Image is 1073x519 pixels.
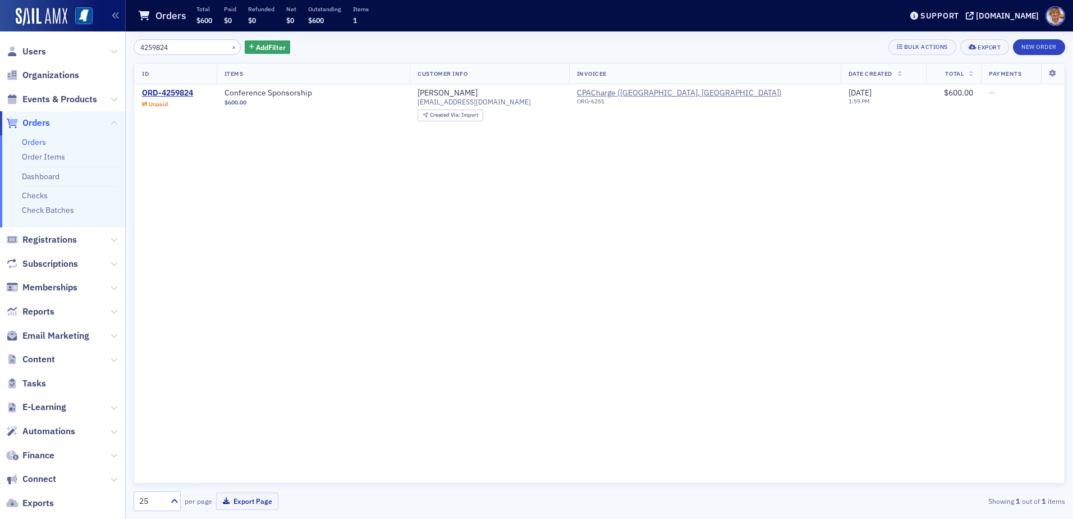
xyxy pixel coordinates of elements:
[22,281,77,294] span: Memberships
[6,117,50,129] a: Orders
[976,11,1039,21] div: [DOMAIN_NAME]
[16,8,67,26] img: SailAMX
[224,70,244,78] span: Items
[944,88,973,98] span: $600.00
[185,496,212,506] label: per page
[22,377,46,390] span: Tasks
[577,98,782,109] div: ORG-6251
[6,234,77,246] a: Registrations
[286,5,296,13] p: Net
[1013,41,1065,51] a: New Order
[978,44,1001,51] div: Export
[22,117,50,129] span: Orders
[22,45,46,58] span: Users
[989,70,1021,78] span: Payments
[308,5,341,13] p: Outstanding
[418,98,531,106] span: [EMAIL_ADDRESS][DOMAIN_NAME]
[6,473,56,485] a: Connect
[1040,496,1048,506] strong: 1
[216,493,278,510] button: Export Page
[1046,6,1065,26] span: Profile
[149,101,168,108] div: Unpaid
[904,44,948,50] div: Bulk Actions
[353,5,369,13] p: Items
[22,258,78,270] span: Subscriptions
[22,190,48,201] a: Checks
[224,16,232,25] span: $0
[577,88,782,98] a: CPACharge ([GEOGRAPHIC_DATA], [GEOGRAPHIC_DATA])
[22,473,56,485] span: Connect
[22,69,79,81] span: Organizations
[22,425,75,438] span: Automations
[196,16,212,25] span: $600
[6,353,55,366] a: Content
[849,70,892,78] span: Date Created
[430,112,478,119] div: Import
[22,306,54,318] span: Reports
[224,99,246,106] span: $600.00
[6,69,79,81] a: Organizations
[248,5,274,13] p: Refunded
[22,330,89,342] span: Email Marketing
[22,205,74,215] a: Check Batches
[1014,496,1022,506] strong: 1
[142,70,149,78] span: ID
[22,234,77,246] span: Registrations
[224,88,366,98] a: Conference Sponsorship
[6,258,78,270] a: Subscriptions
[577,88,782,98] span: CPACharge (Austin, TX)
[22,93,97,106] span: Events & Products
[22,497,54,509] span: Exports
[248,16,256,25] span: $0
[6,425,75,438] a: Automations
[6,330,89,342] a: Email Marketing
[6,449,54,462] a: Finance
[67,7,93,26] a: View Homepage
[960,39,1009,55] button: Export
[308,16,324,25] span: $600
[418,110,483,121] div: Created Via: Import
[196,5,212,13] p: Total
[6,45,46,58] a: Users
[22,401,66,413] span: E-Learning
[430,111,461,119] span: Created Via :
[6,497,54,509] a: Exports
[22,353,55,366] span: Content
[22,137,46,147] a: Orders
[75,7,93,25] img: SailAMX
[6,306,54,318] a: Reports
[1013,39,1065,55] button: New Order
[286,16,294,25] span: $0
[849,97,870,105] time: 1:59 PM
[577,70,607,78] span: Invoicee
[6,401,66,413] a: E-Learning
[155,9,186,22] h1: Orders
[945,70,964,78] span: Total
[142,88,193,98] a: ORD-4259824
[966,12,1043,20] button: [DOMAIN_NAME]
[229,42,239,52] button: ×
[888,39,956,55] button: Bulk Actions
[849,88,872,98] span: [DATE]
[418,70,467,78] span: Customer Info
[989,88,995,98] span: —
[418,88,478,98] a: [PERSON_NAME]
[22,171,59,181] a: Dashboard
[6,377,46,390] a: Tasks
[134,39,241,55] input: Search…
[6,281,77,294] a: Memberships
[224,5,236,13] p: Paid
[577,88,833,110] span: CPACharge (Austin, TX)
[22,152,65,162] a: Order Items
[256,42,286,52] span: Add Filter
[763,496,1065,506] div: Showing out of items
[245,40,291,54] button: AddFilter
[22,449,54,462] span: Finance
[6,93,97,106] a: Events & Products
[920,11,959,21] div: Support
[139,495,164,507] div: 25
